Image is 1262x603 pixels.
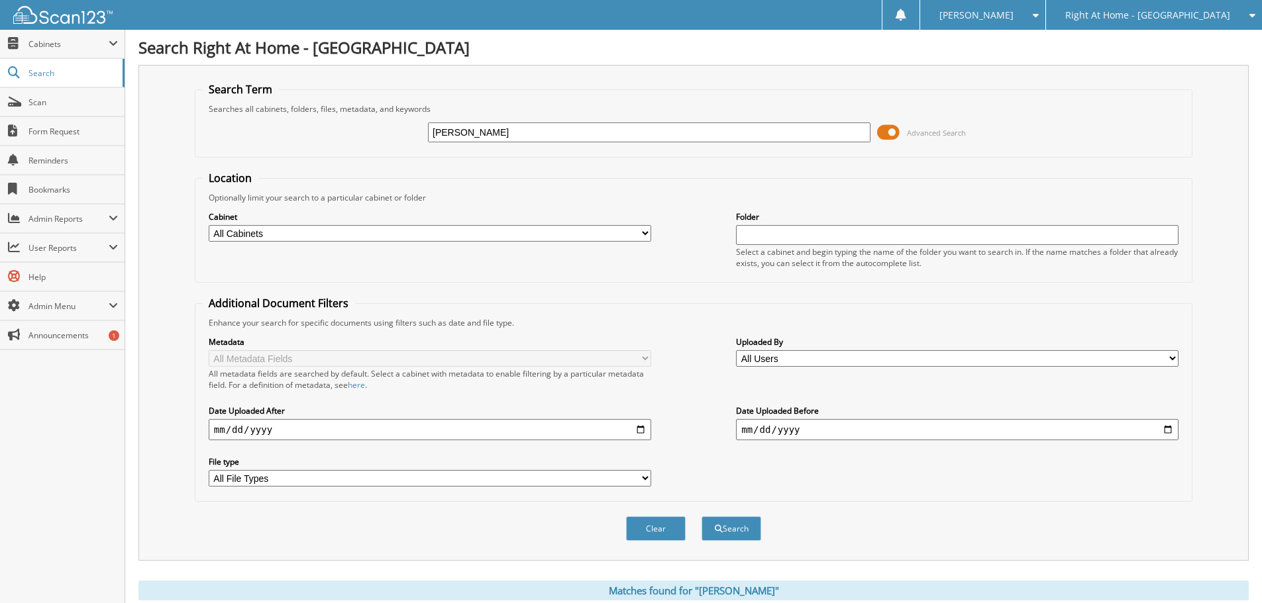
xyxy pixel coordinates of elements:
span: User Reports [28,242,109,254]
span: Advanced Search [907,128,966,138]
span: Admin Reports [28,213,109,224]
label: Folder [736,211,1179,222]
label: File type [209,456,651,467]
div: Optionally limit your search to a particular cabinet or folder [202,192,1185,203]
span: Announcements [28,330,118,341]
span: [PERSON_NAME] [939,11,1014,19]
div: Searches all cabinets, folders, files, metadata, and keywords [202,103,1185,115]
span: Help [28,271,118,283]
label: Cabinet [209,211,651,222]
div: All metadata fields are searched by default. Select a cabinet with metadata to enable filtering b... [209,368,651,391]
span: Bookmarks [28,184,118,195]
label: Date Uploaded After [209,405,651,416]
legend: Additional Document Filters [202,296,355,310]
span: Right At Home - [GEOGRAPHIC_DATA] [1065,11,1230,19]
label: Metadata [209,336,651,348]
button: Clear [626,516,686,541]
img: scan123-logo-white.svg [13,6,113,24]
span: Reminders [28,155,118,166]
h1: Search Right At Home - [GEOGRAPHIC_DATA] [138,36,1249,58]
div: Matches found for "[PERSON_NAME]" [138,580,1249,600]
div: Select a cabinet and begin typing the name of the folder you want to search in. If the name match... [736,246,1179,269]
div: 1 [109,330,119,341]
label: Uploaded By [736,336,1179,348]
legend: Location [202,171,258,185]
button: Search [702,516,761,541]
input: end [736,419,1179,440]
input: start [209,419,651,440]
span: Cabinets [28,38,109,50]
span: Scan [28,97,118,108]
legend: Search Term [202,82,279,97]
span: Search [28,68,116,79]
a: here [348,379,365,391]
div: Enhance your search for specific documents using filters such as date and file type. [202,317,1185,328]
span: Admin Menu [28,301,109,312]
label: Date Uploaded Before [736,405,1179,416]
span: Form Request [28,126,118,137]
